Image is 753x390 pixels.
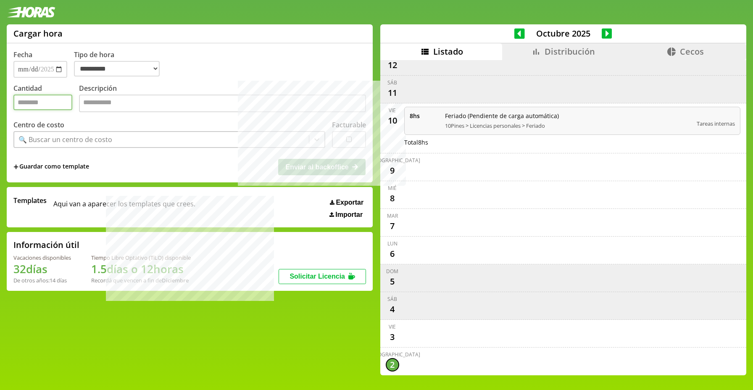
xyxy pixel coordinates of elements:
div: 8 [386,192,399,205]
label: Facturable [332,120,366,129]
div: lun [387,240,398,247]
div: 3 [386,330,399,344]
span: Tareas internas [697,120,735,127]
div: sáb [387,295,397,303]
div: 7 [386,219,399,233]
div: 5 [386,275,399,288]
h2: Información útil [13,239,79,250]
h1: 1.5 días o 12 horas [91,261,191,277]
span: 10Pines > Licencias personales > Feriado [445,122,691,129]
div: De otros años: 14 días [13,277,71,284]
span: Octubre 2025 [525,28,602,39]
label: Descripción [79,84,366,114]
div: 12 [386,58,399,72]
span: 8 hs [410,112,439,120]
div: Tiempo Libre Optativo (TiLO) disponible [91,254,191,261]
span: Exportar [336,199,363,206]
input: Cantidad [13,95,72,110]
div: 6 [386,247,399,261]
div: [DEMOGRAPHIC_DATA] [365,351,420,358]
div: 11 [386,86,399,100]
span: Listado [433,46,463,57]
button: Solicitar Licencia [279,269,366,284]
div: Total 8 hs [404,138,741,146]
div: vie [389,323,396,330]
span: Importar [335,211,363,219]
div: mié [388,184,397,192]
div: scrollable content [380,60,746,374]
span: Distribución [545,46,595,57]
span: Feriado (Pendiente de carga automática) [445,112,691,120]
h1: Cargar hora [13,28,63,39]
span: +Guardar como template [13,162,89,171]
div: 9 [386,164,399,177]
div: Vacaciones disponibles [13,254,71,261]
label: Fecha [13,50,32,59]
span: Solicitar Licencia [290,273,345,280]
label: Cantidad [13,84,79,114]
div: sáb [387,79,397,86]
img: logotipo [7,7,55,18]
button: Exportar [327,198,366,207]
div: 2 [386,358,399,372]
div: mar [387,212,398,219]
div: Recordá que vencen a fin de [91,277,191,284]
span: Aqui van a aparecer los templates que crees. [53,196,195,219]
div: vie [389,107,396,114]
span: Templates [13,196,47,205]
span: Cecos [680,46,704,57]
span: + [13,162,18,171]
b: Diciembre [162,277,189,284]
label: Centro de costo [13,120,64,129]
h1: 32 días [13,261,71,277]
label: Tipo de hora [74,50,166,78]
textarea: Descripción [79,95,366,112]
select: Tipo de hora [74,61,160,76]
div: 🔍 Buscar un centro de costo [18,135,112,144]
div: 10 [386,114,399,127]
div: 4 [386,303,399,316]
div: [DEMOGRAPHIC_DATA] [365,157,420,164]
div: dom [386,268,398,275]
